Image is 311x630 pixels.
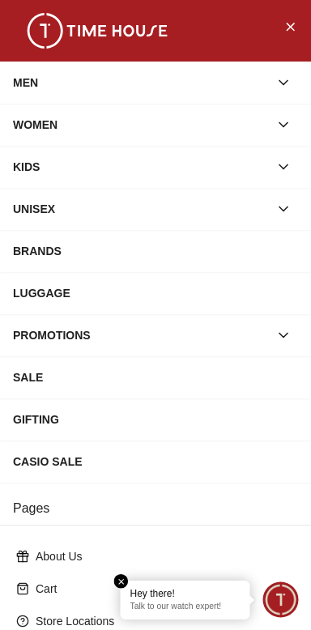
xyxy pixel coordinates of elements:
button: Close Menu [277,13,303,39]
img: ... [16,13,178,49]
div: CASIO SALE [13,447,298,476]
div: MEN [13,68,269,97]
p: About Us [36,548,288,564]
div: SALE [13,363,298,392]
div: UNISEX [13,194,269,223]
div: Hey there! [130,587,241,600]
p: Talk to our watch expert! [130,602,241,613]
p: Cart [36,581,288,597]
div: KIDS [13,152,269,181]
p: Store Locations [36,613,288,629]
em: Close tooltip [114,574,129,589]
div: WOMEN [13,110,269,139]
div: GIFTING [13,405,298,434]
div: PROMOTIONS [13,321,269,350]
div: Chat Widget [263,582,299,618]
div: LUGGAGE [13,279,298,308]
div: BRANDS [13,236,298,266]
